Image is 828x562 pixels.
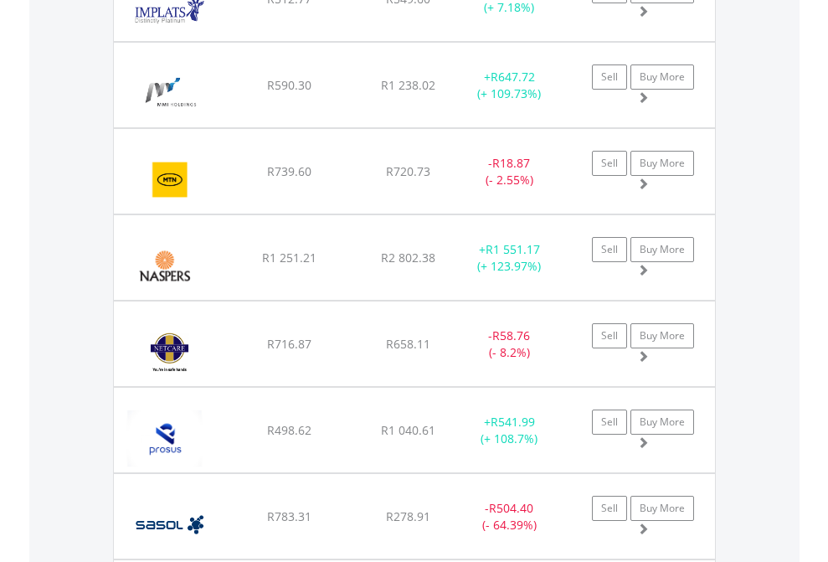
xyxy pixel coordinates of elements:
[381,77,435,93] span: R1 238.02
[267,336,311,352] span: R716.87
[492,327,530,343] span: R58.76
[457,327,562,361] div: - (- 8.2%)
[592,237,627,262] a: Sell
[486,241,540,257] span: R1 551.17
[267,163,311,179] span: R739.60
[262,250,316,266] span: R1 251.21
[386,336,430,352] span: R658.11
[457,414,562,447] div: + (+ 108.7%)
[630,64,694,90] a: Buy More
[491,69,535,85] span: R647.72
[122,322,217,382] img: EQU.ZA.NTC.png
[386,163,430,179] span: R720.73
[630,323,694,348] a: Buy More
[457,155,562,188] div: - (- 2.55%)
[630,410,694,435] a: Buy More
[491,414,535,430] span: R541.99
[630,237,694,262] a: Buy More
[592,151,627,176] a: Sell
[381,422,435,438] span: R1 040.61
[592,496,627,521] a: Sell
[489,500,533,516] span: R504.40
[267,77,311,93] span: R590.30
[457,69,562,102] div: + (+ 109.73%)
[267,422,311,438] span: R498.62
[592,410,627,435] a: Sell
[630,496,694,521] a: Buy More
[122,495,217,554] img: EQU.ZA.SOL.png
[386,508,430,524] span: R278.91
[122,150,219,209] img: EQU.ZA.MTN.png
[122,236,207,296] img: EQU.ZA.NPN.png
[457,241,562,275] div: + (+ 123.97%)
[457,500,562,534] div: - (- 64.39%)
[122,64,217,123] img: EQU.ZA.MTM.png
[267,508,311,524] span: R783.31
[381,250,435,266] span: R2 802.38
[592,64,627,90] a: Sell
[630,151,694,176] a: Buy More
[592,323,627,348] a: Sell
[492,155,530,171] span: R18.87
[122,409,207,468] img: EQU.ZA.PRX.png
